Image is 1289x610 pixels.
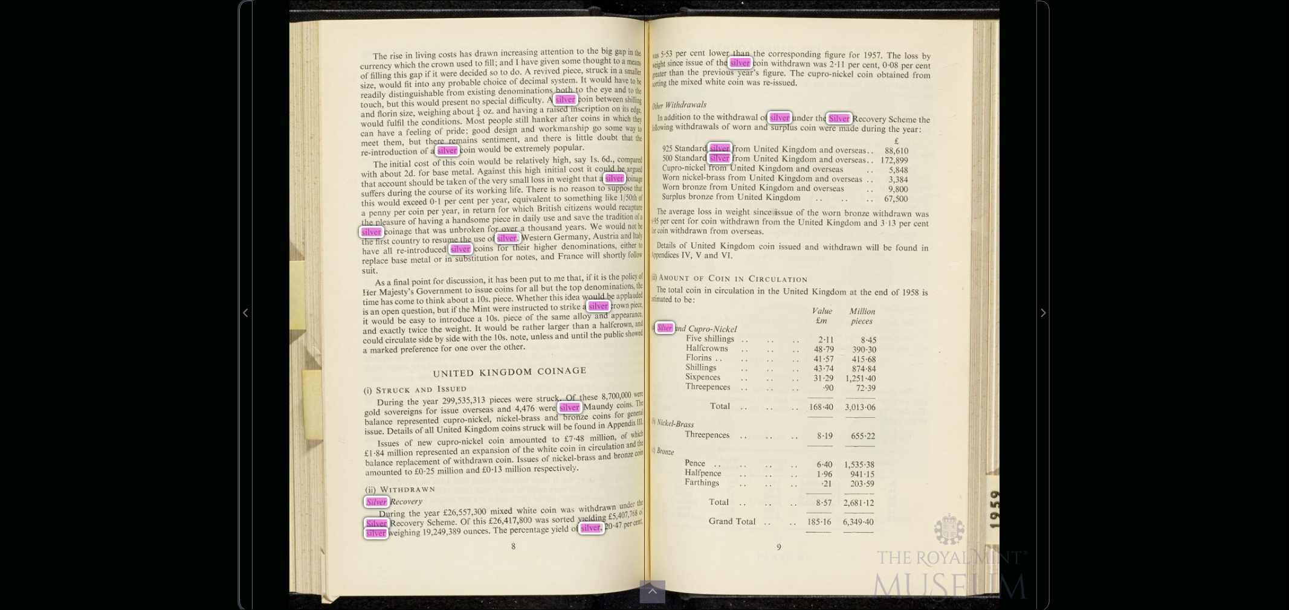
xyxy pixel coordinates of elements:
[473,126,499,135] span: good
[895,138,897,144] span: £
[361,90,383,99] span: readily
[782,152,853,161] span: Kingdmii
[483,77,503,86] span: choice
[670,69,680,75] span: than
[509,166,532,175] span: this
[583,56,609,65] span: thought
[738,68,756,77] span: year‘s
[566,135,569,141] span: is
[732,143,748,152] span: from
[577,133,610,141] span: little
[711,143,730,153] span: silver
[734,49,760,57] span: than
[569,165,591,173] span: cost
[510,77,522,85] span: of
[676,143,704,152] span: Standard
[749,173,770,182] span: United
[447,127,465,136] span: pride:
[421,147,433,155] span: of
[761,113,773,121] span: of
[668,60,681,67] span: Since
[581,76,585,83] span: It
[770,112,790,123] span: silver
[410,72,431,80] span: gap
[631,108,641,112] span: edge,
[662,174,676,181] span: Worn
[728,172,743,181] span: from
[410,138,427,146] span: but
[816,114,824,121] span: the
[483,97,504,106] span: special
[571,104,675,114] span: inscription
[849,51,867,59] span: for
[633,118,641,122] span: they
[443,158,467,167] span: this
[459,157,473,166] span: coin
[737,77,738,81] span: .
[513,106,534,115] span: having
[759,164,823,173] span: Kingdom
[784,73,786,77] span: -
[753,59,767,68] span: com
[479,144,499,153] span: would
[665,112,712,121] span: addition
[426,137,459,146] span: there
[384,138,402,147] span: them,
[433,71,436,76] span: it
[475,48,495,57] span: drawn
[663,146,670,151] span: 925
[415,159,436,167] span: cost
[495,126,534,134] span: design
[747,79,766,87] span: was
[653,82,665,86] span: sorting
[361,100,381,109] span: touch,
[613,115,628,121] span: which
[517,60,518,64] span: I
[545,164,563,173] span: initial
[448,79,477,88] span: probable
[502,48,534,57] span: increasing
[417,98,437,108] span: would
[551,77,575,86] span: system.
[586,65,605,74] span: struck
[543,133,577,142] span: there
[522,124,540,133] span: and
[825,48,829,60] span: f
[829,114,849,124] span: Silver
[541,47,570,56] span: attention
[796,164,815,173] span: and
[913,70,957,79] span: from
[553,156,595,164] span: high,
[709,162,724,172] span: from
[587,165,590,171] span: it
[575,156,590,165] span: say
[878,66,879,70] span: ,
[540,107,543,112] span: a
[867,69,868,74] span: .
[790,69,802,77] span: Tl
[706,58,719,66] span: of
[763,68,793,83] span: ﬁnuI-e
[615,86,623,92] span: and
[703,68,729,77] span: previous
[858,72,859,77] span: c
[771,58,805,67] span: withdrawn
[371,71,389,80] span: ﬁlling
[387,100,405,108] span: but
[623,106,628,111] span: its
[732,123,749,132] span: worn
[591,155,602,163] span: ls.
[520,76,544,85] span: decimal
[622,60,624,64] span: a
[407,127,428,136] span: feeling
[415,80,438,88] span: into
[819,150,830,157] span: ziiid
[622,134,631,140] span: that
[867,160,868,164] span: i
[659,78,661,82] span: .
[578,94,591,103] span: coin
[653,62,665,66] span: weight
[663,155,671,161] span: 500
[681,77,709,86] span: mixed
[378,109,395,118] span: ﬁorin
